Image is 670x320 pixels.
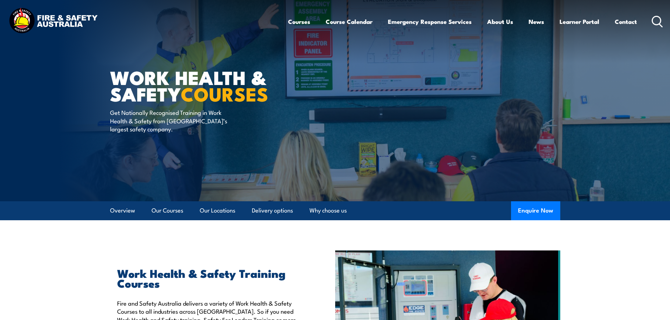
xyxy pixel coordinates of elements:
strong: COURSES [181,79,268,108]
a: Our Locations [200,201,235,220]
h1: Work Health & Safety [110,69,284,102]
a: Overview [110,201,135,220]
a: Contact [615,12,637,31]
a: Delivery options [252,201,293,220]
button: Enquire Now [511,201,560,220]
p: Get Nationally Recognised Training in Work Health & Safety from [GEOGRAPHIC_DATA]’s largest safet... [110,108,238,133]
a: Learner Portal [560,12,599,31]
a: Emergency Response Services [388,12,472,31]
h2: Work Health & Safety Training Courses [117,268,303,288]
a: Course Calendar [326,12,372,31]
a: Our Courses [152,201,183,220]
a: News [529,12,544,31]
a: Why choose us [310,201,347,220]
a: Courses [288,12,310,31]
a: About Us [487,12,513,31]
